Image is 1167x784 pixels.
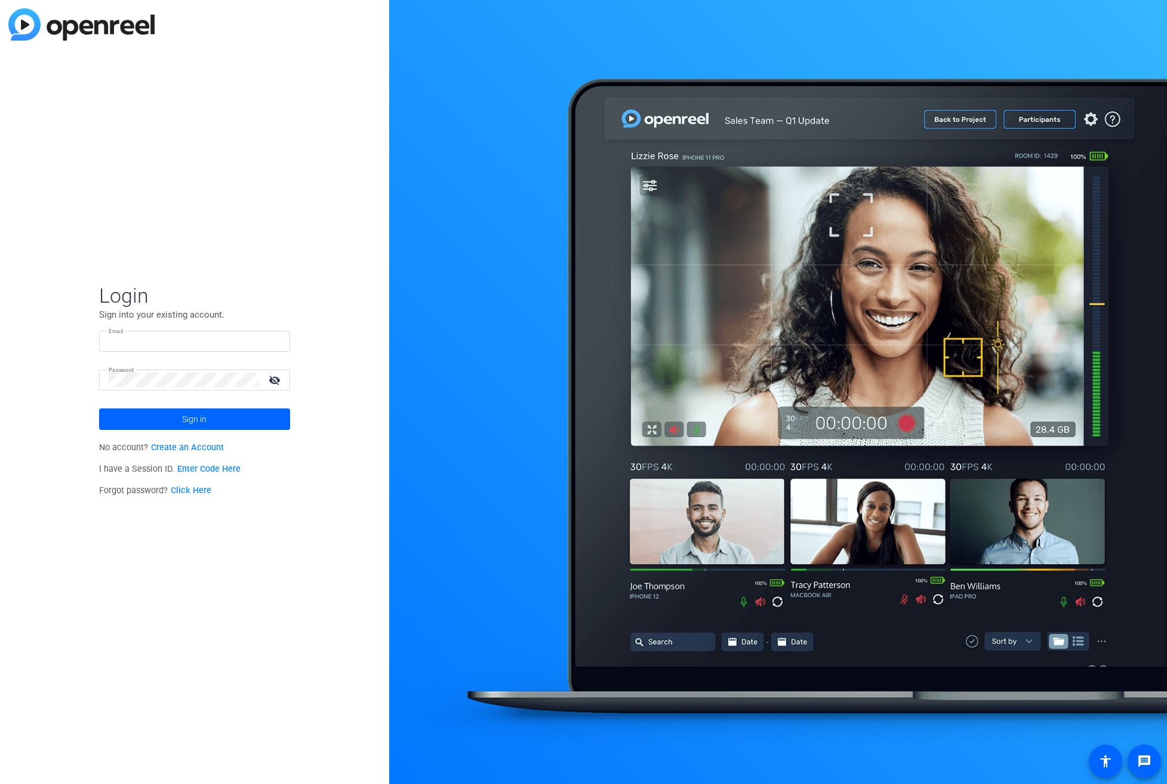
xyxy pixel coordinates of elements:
[151,442,224,453] a: Create an Account
[109,367,134,373] mat-label: Password
[99,283,290,308] span: Login
[99,464,241,474] span: I have a Session ID.
[8,8,155,41] img: blue-gradient.svg
[171,485,211,496] a: Click Here
[109,334,281,348] input: Enter Email Address
[261,371,290,389] mat-icon: visibility_off
[177,464,241,474] a: Enter Code Here
[1137,754,1151,768] mat-icon: message
[182,404,207,434] span: Sign in
[99,442,224,453] span: No account?
[109,328,124,334] mat-label: Email
[1098,754,1113,768] mat-icon: accessibility
[99,485,211,496] span: Forgot password?
[99,408,290,430] button: Sign in
[99,308,290,321] p: Sign into your existing account.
